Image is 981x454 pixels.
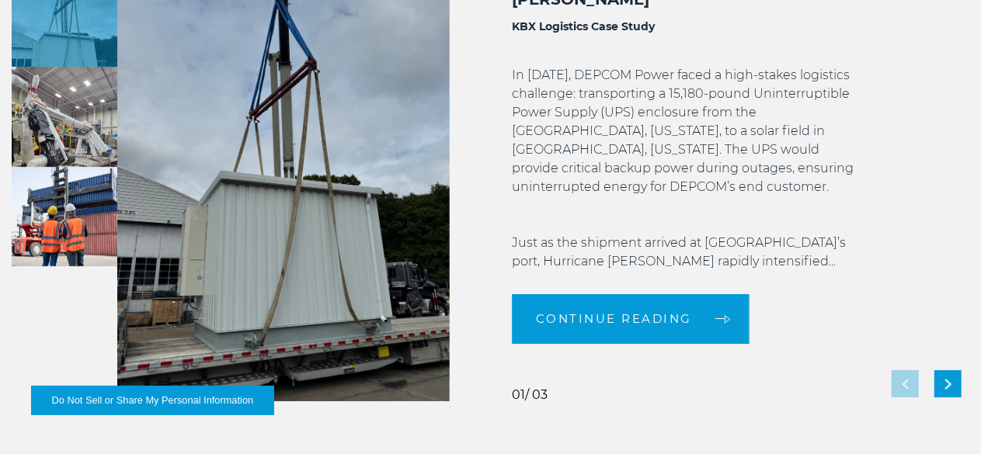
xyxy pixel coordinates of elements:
div: Next slide [934,370,962,397]
span: 01 [512,387,525,402]
p: In [DATE], DEPCOM Power faced a high-stakes logistics challenge: transporting a 15,180-pound Unin... [512,66,857,271]
img: Delivering Critical Equipment for Koch Methanol [12,167,117,267]
span: Continue reading [536,313,692,324]
div: / 03 [512,389,548,401]
h3: KBX Logistics Case Study [512,18,857,35]
img: How Georgia-Pacific Cut Shipping Costs by 57% with KBX Logistics [12,67,117,167]
a: Continue reading arrow arrow [512,294,750,344]
button: Do Not Sell or Share My Personal Information [31,386,274,415]
img: next slide [945,379,951,389]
